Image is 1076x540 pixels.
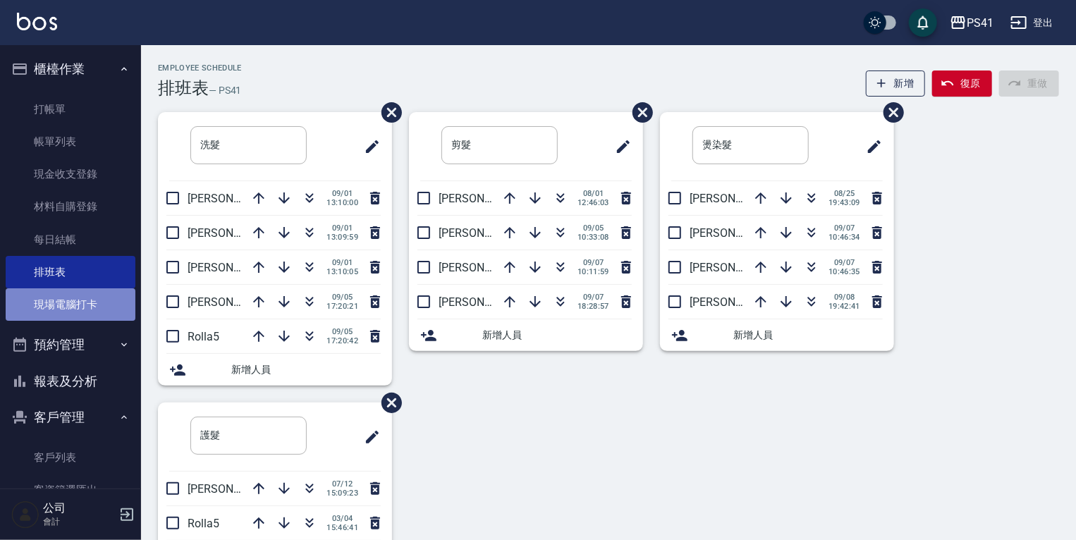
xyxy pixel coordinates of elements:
span: [PERSON_NAME]2 [188,192,279,205]
span: 09/05 [326,293,358,302]
button: PS41 [944,8,999,37]
span: 09/07 [829,223,860,233]
div: 新增人員 [158,354,392,386]
button: 新增 [866,70,926,97]
span: 13:10:00 [326,198,358,207]
span: 10:11:59 [577,267,609,276]
span: 18:28:57 [577,302,609,311]
span: [PERSON_NAME]9 [188,482,279,496]
h6: — PS41 [209,83,242,98]
span: 修改班表的標題 [355,420,381,454]
span: [PERSON_NAME]1 [690,192,781,205]
span: 13:10:05 [326,267,358,276]
span: [PERSON_NAME]2 [690,226,781,240]
span: 09/01 [326,223,358,233]
span: 新增人員 [482,328,632,343]
div: 新增人員 [660,319,894,351]
span: 修改班表的標題 [355,130,381,164]
span: 新增人員 [733,328,883,343]
span: 07/12 [326,479,358,489]
span: 17:20:21 [326,302,358,311]
span: 修改班表的標題 [606,130,632,164]
span: 08/01 [577,189,609,198]
a: 客資篩選匯出 [6,474,135,506]
span: [PERSON_NAME]15 [690,261,787,274]
h2: Employee Schedule [158,63,242,73]
input: 排版標題 [190,417,307,455]
span: 08/25 [829,189,860,198]
span: 09/07 [577,258,609,267]
a: 客戶列表 [6,441,135,474]
a: 排班表 [6,256,135,288]
a: 每日結帳 [6,223,135,256]
span: 09/07 [829,258,860,267]
button: 預約管理 [6,326,135,363]
span: 12:46:03 [577,198,609,207]
input: 排版標題 [190,126,307,164]
span: [PERSON_NAME]1 [439,261,530,274]
button: 復原 [932,70,992,97]
span: 10:46:35 [829,267,860,276]
span: Rolla5 [188,330,219,343]
span: 刪除班表 [873,92,906,133]
span: 03/04 [326,514,358,523]
span: [PERSON_NAME]15 [188,226,285,240]
h5: 公司 [43,501,115,515]
div: 新增人員 [409,319,643,351]
img: Person [11,501,39,529]
span: [PERSON_NAME]1 [188,295,279,309]
span: 10:33:08 [577,233,609,242]
span: 09/05 [577,223,609,233]
img: Logo [17,13,57,30]
span: [PERSON_NAME]15 [439,226,536,240]
span: 15:46:41 [326,523,358,532]
span: 13:09:59 [326,233,358,242]
span: 刪除班表 [371,92,404,133]
span: 09/05 [326,327,358,336]
span: [PERSON_NAME]9 [690,295,781,309]
span: Rolla5 [188,517,219,530]
span: 15:09:23 [326,489,358,498]
span: 09/01 [326,189,358,198]
span: 新增人員 [231,362,381,377]
button: 登出 [1005,10,1059,36]
input: 排版標題 [692,126,809,164]
span: 10:46:34 [829,233,860,242]
p: 會計 [43,515,115,528]
input: 排版標題 [441,126,558,164]
span: 09/07 [577,293,609,302]
button: 報表及分析 [6,363,135,400]
a: 打帳單 [6,93,135,125]
span: 刪除班表 [371,382,404,424]
span: 刪除班表 [622,92,655,133]
a: 材料自購登錄 [6,190,135,223]
span: 17:20:42 [326,336,358,345]
a: 帳單列表 [6,125,135,158]
span: 19:42:41 [829,302,860,311]
button: 客戶管理 [6,399,135,436]
span: 19:43:09 [829,198,860,207]
span: 09/01 [326,258,358,267]
a: 現場電腦打卡 [6,288,135,321]
span: [PERSON_NAME]9 [188,261,279,274]
div: PS41 [967,14,994,32]
button: 櫃檯作業 [6,51,135,87]
span: 修改班表的標題 [857,130,883,164]
span: 09/08 [829,293,860,302]
span: [PERSON_NAME]9 [439,295,530,309]
h3: 排班表 [158,78,209,98]
span: [PERSON_NAME]2 [439,192,530,205]
button: save [909,8,937,37]
a: 現金收支登錄 [6,158,135,190]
